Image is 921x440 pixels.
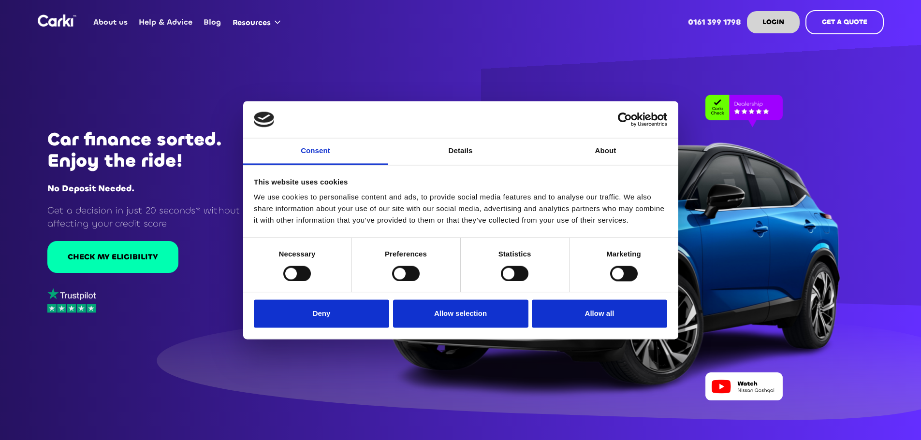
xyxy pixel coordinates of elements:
strong: LOGIN [762,17,784,27]
a: LOGIN [747,11,800,33]
div: Resources [227,4,290,41]
a: About [533,139,678,165]
a: 0161 399 1798 [682,3,746,41]
img: trustpilot [47,288,96,300]
button: Deny [254,300,389,328]
strong: 0161 399 1798 [688,17,741,27]
strong: Necessary [279,250,316,258]
p: Get a decision in just 20 seconds* without affecting your credit score [47,204,264,230]
strong: Marketing [606,250,641,258]
a: Details [388,139,533,165]
strong: Statistics [498,250,531,258]
strong: GET A QUOTE [822,17,867,27]
strong: No Deposit Needed. [47,183,134,194]
div: This website uses cookies [254,176,667,188]
button: Allow selection [393,300,528,328]
div: We use cookies to personalise content and ads, to provide social media features and to analyse ou... [254,192,667,227]
img: stars [47,303,96,312]
img: Logo [38,14,76,27]
img: logo [254,112,274,127]
button: Allow all [532,300,667,328]
a: Help & Advice [133,3,198,41]
a: Blog [198,3,227,41]
a: About us [88,3,133,41]
a: home [38,14,76,27]
div: CHECK MY ELIGIBILITY [68,252,158,262]
a: Usercentrics Cookiebot - opens in a new window [583,112,667,127]
a: CHECK MY ELIGIBILITY [47,241,178,273]
a: GET A QUOTE [805,10,884,34]
a: Consent [243,139,388,165]
div: Resources [233,17,271,28]
strong: Preferences [385,250,427,258]
h1: Car finance sorted. Enjoy the ride! [47,129,264,171]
